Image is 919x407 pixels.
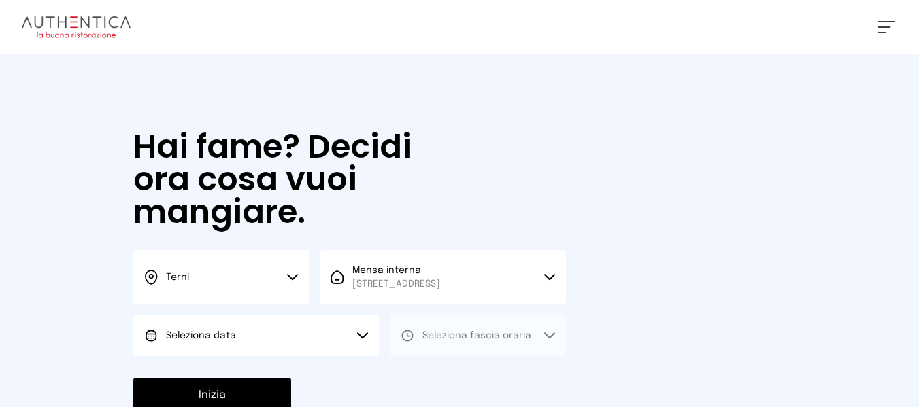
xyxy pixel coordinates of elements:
[22,16,131,38] img: logo.8f33a47.png
[352,264,440,291] span: Mensa interna
[133,315,379,356] button: Seleziona data
[390,315,565,356] button: Seleziona fascia oraria
[133,250,309,304] button: Terni
[166,272,189,282] span: Terni
[133,130,458,228] h1: Hai fame? Decidi ora cosa vuoi mangiare.
[352,277,440,291] span: [STREET_ADDRESS]
[166,331,236,340] span: Seleziona data
[422,331,531,340] span: Seleziona fascia oraria
[320,250,565,304] button: Mensa interna[STREET_ADDRESS]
